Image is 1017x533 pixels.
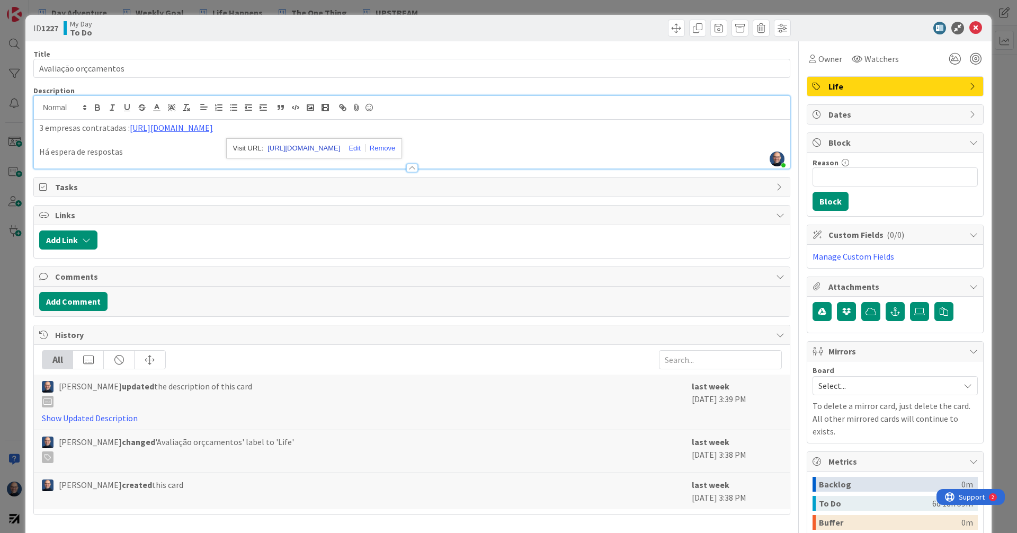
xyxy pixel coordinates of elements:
[828,455,964,468] span: Metrics
[813,158,838,167] label: Reason
[39,122,784,134] p: 3 empresas contratadas :
[70,28,92,37] b: To Do
[59,436,294,463] span: [PERSON_NAME] 'Avaliação orçcamentos' label to 'Life'
[692,437,729,447] b: last week
[818,52,842,65] span: Owner
[813,251,894,262] a: Manage Custom Fields
[770,152,784,166] img: S8dkA9RpCuHXNfjtQIqKzkrxbbmCok6K.PNG
[42,351,73,369] div: All
[39,146,784,158] p: Há espera de respostas
[818,378,954,393] span: Select...
[59,478,183,491] span: [PERSON_NAME] this card
[864,52,899,65] span: Watchers
[659,350,782,369] input: Search...
[961,477,973,492] div: 0m
[42,381,53,393] img: Fg
[692,380,782,424] div: [DATE] 3:39 PM
[33,49,50,59] label: Title
[42,479,53,491] img: Fg
[22,2,48,14] span: Support
[41,23,58,33] b: 1227
[692,381,729,392] b: last week
[39,292,108,311] button: Add Comment
[55,270,771,283] span: Comments
[122,479,152,490] b: created
[55,181,771,193] span: Tasks
[828,136,964,149] span: Block
[33,59,790,78] input: type card name here...
[692,436,782,467] div: [DATE] 3:38 PM
[33,22,58,34] span: ID
[819,477,961,492] div: Backlog
[813,192,849,211] button: Block
[828,280,964,293] span: Attachments
[33,86,75,95] span: Description
[59,380,252,407] span: [PERSON_NAME] the description of this card
[692,479,729,490] b: last week
[70,20,92,28] span: My Day
[42,437,53,448] img: Fg
[819,515,961,530] div: Buffer
[267,141,340,155] a: [URL][DOMAIN_NAME]
[828,345,964,358] span: Mirrors
[122,381,154,392] b: updated
[828,108,964,121] span: Dates
[887,229,904,240] span: ( 0/0 )
[819,496,932,511] div: To Do
[55,328,771,341] span: History
[828,228,964,241] span: Custom Fields
[813,367,834,374] span: Board
[692,478,782,504] div: [DATE] 3:38 PM
[55,209,771,221] span: Links
[42,413,138,423] a: Show Updated Description
[932,496,973,511] div: 6d 18h 59m
[122,437,155,447] b: changed
[961,515,973,530] div: 0m
[130,122,213,133] a: [URL][DOMAIN_NAME]
[813,399,978,438] p: To delete a mirror card, just delete the card. All other mirrored cards will continue to exists.
[828,80,964,93] span: Life
[55,4,58,13] div: 2
[39,230,97,250] button: Add Link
